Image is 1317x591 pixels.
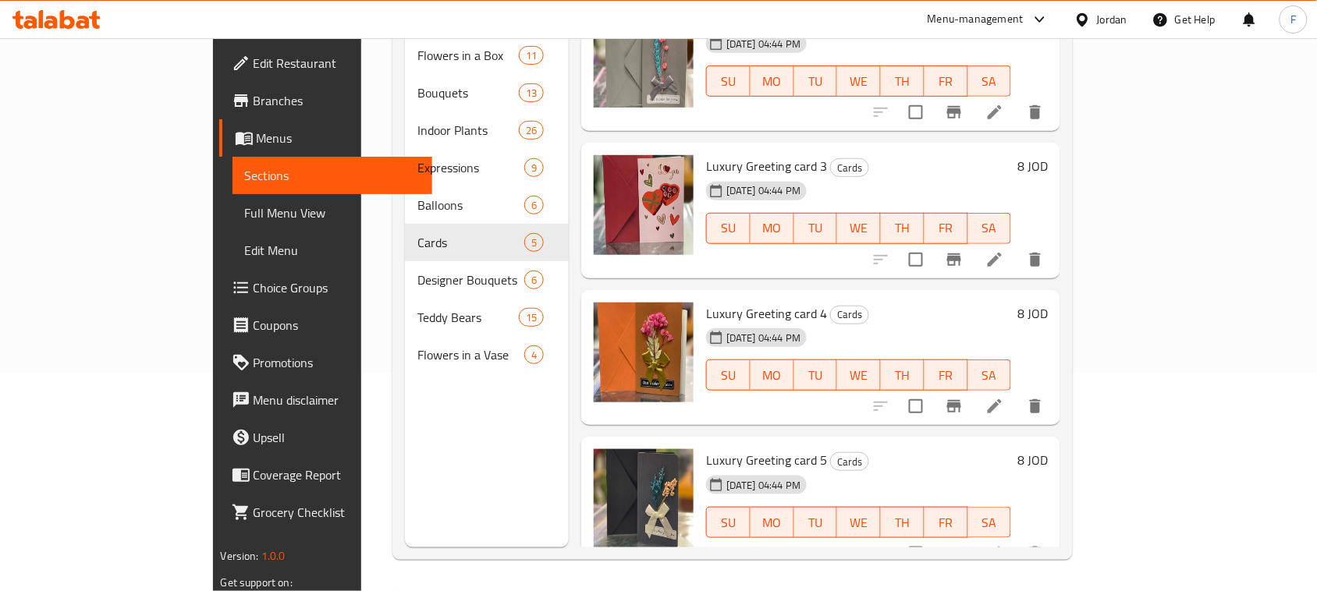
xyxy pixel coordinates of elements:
[974,70,1006,93] span: SA
[757,217,788,239] span: MO
[1017,449,1048,471] h6: 8 JOD
[968,507,1012,538] button: SA
[524,196,544,214] div: items
[417,83,519,102] span: Bouquets
[594,449,694,549] img: Luxury Greeting card 5
[843,364,875,387] span: WE
[254,428,421,447] span: Upsell
[405,224,569,261] div: Cards5
[757,364,788,387] span: MO
[1017,155,1048,177] h6: 8 JOD
[887,70,918,93] span: TH
[757,70,788,93] span: MO
[837,507,881,538] button: WE
[800,70,832,93] span: TU
[417,196,524,214] span: Balloons
[968,65,1012,97] button: SA
[417,158,524,177] div: Expressions
[405,37,569,74] div: Flowers in a Box11
[525,348,543,363] span: 4
[417,271,524,289] span: Designer Bouquets
[405,111,569,149] div: Indoor Plants26
[1017,94,1054,131] button: delete
[720,37,807,51] span: [DATE] 04:44 PM
[219,494,433,531] a: Grocery Checklist
[520,86,543,101] span: 13
[751,65,794,97] button: MO
[757,511,788,534] span: MO
[405,299,569,336] div: Teddy Bears15
[525,235,543,250] span: 5
[254,54,421,73] span: Edit Restaurant
[245,203,421,222] span: Full Menu View
[900,537,932,570] span: Select to update
[417,345,524,364] div: Flowers in a Vase
[713,364,744,387] span: SU
[1017,303,1048,324] h6: 8 JOD
[519,308,544,327] div: items
[405,149,569,186] div: Expressions9
[837,359,881,391] button: WE
[831,159,868,177] span: Cards
[706,65,751,97] button: SU
[720,478,807,493] span: [DATE] 04:44 PM
[405,74,569,111] div: Bouquets13
[881,213,925,244] button: TH
[935,94,973,131] button: Branch-specific-item
[900,390,932,423] span: Select to update
[900,243,932,276] span: Select to update
[830,158,869,177] div: Cards
[931,70,962,93] span: FR
[837,65,881,97] button: WE
[931,511,962,534] span: FR
[706,507,751,538] button: SU
[1290,11,1296,28] span: F
[713,217,744,239] span: SU
[1097,11,1127,28] div: Jordan
[525,161,543,175] span: 9
[974,511,1006,534] span: SA
[925,213,968,244] button: FR
[417,121,519,140] div: Indoor Plants
[881,507,925,538] button: TH
[245,166,421,185] span: Sections
[254,503,421,522] span: Grocery Checklist
[219,306,433,344] a: Coupons
[720,331,807,345] span: [DATE] 04:44 PM
[706,448,827,472] span: Luxury Greeting card 5
[1017,388,1054,425] button: delete
[1017,535,1054,572] button: delete
[925,507,968,538] button: FR
[985,250,1004,269] a: Edit menu item
[519,83,544,102] div: items
[524,345,544,364] div: items
[831,453,868,471] span: Cards
[405,336,569,373] div: Flowers in a Vase4
[417,233,524,252] span: Cards
[985,397,1004,416] a: Edit menu item
[794,213,838,244] button: TU
[925,359,968,391] button: FR
[968,213,1012,244] button: SA
[830,306,869,324] div: Cards
[524,271,544,289] div: items
[837,213,881,244] button: WE
[706,154,827,178] span: Luxury Greeting card 3
[830,452,869,471] div: Cards
[405,30,569,380] nav: Menu sections
[706,213,751,244] button: SU
[887,364,918,387] span: TH
[751,213,794,244] button: MO
[219,44,433,82] a: Edit Restaurant
[519,121,544,140] div: items
[233,157,433,194] a: Sections
[968,359,1012,391] button: SA
[900,96,932,129] span: Select to update
[935,535,973,572] button: Branch-specific-item
[974,364,1006,387] span: SA
[245,241,421,260] span: Edit Menu
[720,183,807,198] span: [DATE] 04:44 PM
[794,65,838,97] button: TU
